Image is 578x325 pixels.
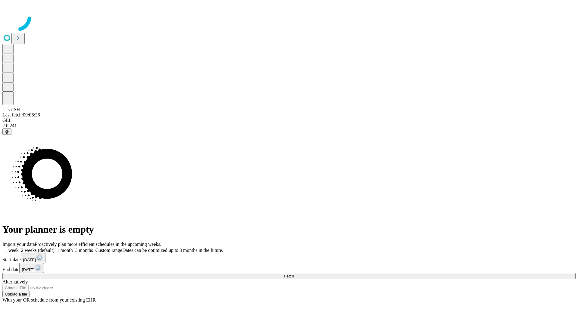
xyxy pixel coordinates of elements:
[5,129,9,134] span: @
[21,248,54,253] span: 2 weeks (default)
[2,253,576,263] div: Start date
[2,112,40,117] span: Last fetch: 09:06:36
[22,268,34,272] span: [DATE]
[2,118,576,123] div: GEI
[2,279,28,284] span: Alternatively
[2,273,576,279] button: Fetch
[95,248,122,253] span: Custom range
[21,253,45,263] button: [DATE]
[2,224,576,235] h1: Your planner is empty
[19,263,44,273] button: [DATE]
[75,248,93,253] span: 3 months
[2,128,11,135] button: @
[2,263,576,273] div: End date
[2,242,35,247] span: Import your data
[2,297,96,302] span: With your OR schedule from your existing EHR
[57,248,73,253] span: 1 month
[2,123,576,128] div: 2.0.241
[8,107,20,112] span: GJSH
[122,248,223,253] span: Dates can be optimized up to 3 months in the future.
[5,248,19,253] span: 1 week
[35,242,161,247] span: Proactively plan more efficient schedules in the upcoming weeks.
[284,274,294,278] span: Fetch
[23,258,36,262] span: [DATE]
[2,291,30,297] button: Upload a file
